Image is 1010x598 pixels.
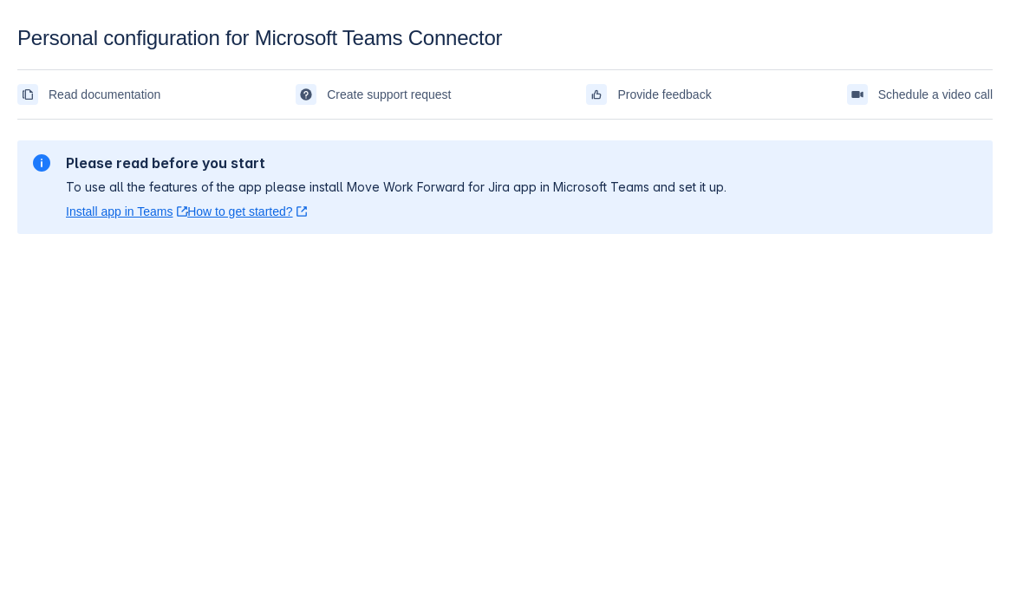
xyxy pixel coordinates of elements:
span: videoCall [850,88,864,101]
a: How to get started? [187,203,307,220]
span: feedback [590,88,603,101]
span: information [31,153,52,173]
span: support [299,88,313,101]
a: Read documentation [17,81,160,108]
h2: Please read before you start [66,154,727,172]
a: Install app in Teams [66,203,187,220]
a: Schedule a video call [847,81,993,108]
span: Schedule a video call [878,81,993,108]
span: Create support request [327,81,451,108]
a: Create support request [296,81,451,108]
p: To use all the features of the app please install Move Work Forward for Jira app in Microsoft Tea... [66,179,727,196]
span: documentation [21,88,35,101]
a: Provide feedback [586,81,711,108]
span: Provide feedback [617,81,711,108]
span: Read documentation [49,81,160,108]
div: Personal configuration for Microsoft Teams Connector [17,26,993,50]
